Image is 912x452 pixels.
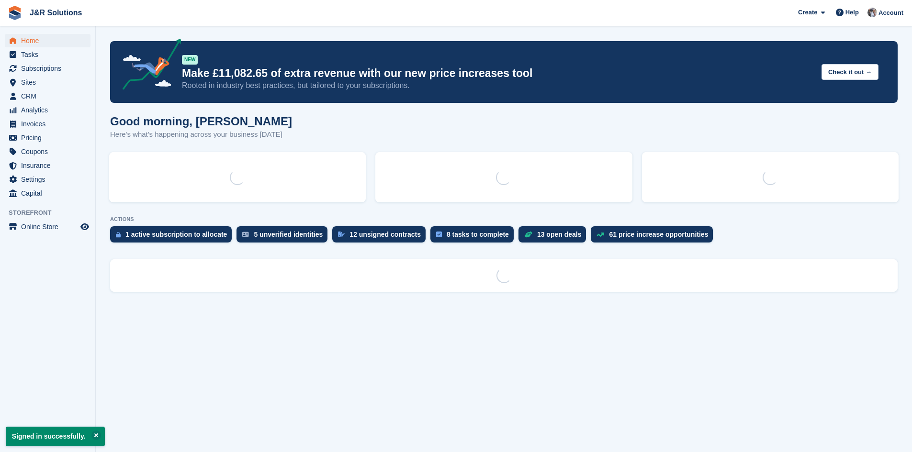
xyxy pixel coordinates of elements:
[110,226,236,247] a: 1 active subscription to allocate
[182,80,814,91] p: Rooted in industry best practices, but tailored to your subscriptions.
[182,55,198,65] div: NEW
[597,232,604,237] img: price_increase_opportunities-93ffe204e8149a01c8c9dc8f82e8f89637d9d84a8eef4429ea346261dce0b2c0.svg
[5,76,90,89] a: menu
[125,231,227,238] div: 1 active subscription to allocate
[21,131,79,144] span: Pricing
[21,173,79,186] span: Settings
[5,34,90,47] a: menu
[21,34,79,47] span: Home
[349,231,421,238] div: 12 unsigned contracts
[21,220,79,233] span: Online Store
[845,8,859,17] span: Help
[822,64,878,80] button: Check it out →
[5,159,90,172] a: menu
[254,231,323,238] div: 5 unverified identities
[5,145,90,158] a: menu
[524,231,532,238] img: deal-1b604bf984904fb50ccaf53a9ad4b4a5d6e5aea283cecdc64d6e3604feb123c2.svg
[182,66,814,80] p: Make £11,082.65 of extra revenue with our new price increases tool
[591,226,718,247] a: 61 price increase opportunities
[21,145,79,158] span: Coupons
[518,226,591,247] a: 13 open deals
[114,39,181,93] img: price-adjustments-announcement-icon-8257ccfd72463d97f412b2fc003d46551f7dbcb40ab6d574587a9cd5c0d94...
[537,231,582,238] div: 13 open deals
[5,187,90,200] a: menu
[447,231,509,238] div: 8 tasks to complete
[436,232,442,237] img: task-75834270c22a3079a89374b754ae025e5fb1db73e45f91037f5363f120a921f8.svg
[5,103,90,117] a: menu
[116,232,121,238] img: active_subscription_to_allocate_icon-d502201f5373d7db506a760aba3b589e785aa758c864c3986d89f69b8ff3...
[5,220,90,233] a: menu
[242,232,249,237] img: verify_identity-adf6edd0f0f0b5bbfe63781bf79b02c33cf7c696d77639b501bdc392416b5a36.svg
[332,226,430,247] a: 12 unsigned contracts
[110,216,898,222] p: ACTIONS
[21,76,79,89] span: Sites
[236,226,332,247] a: 5 unverified identities
[867,8,877,17] img: Steve Revell
[21,187,79,200] span: Capital
[79,221,90,232] a: Preview store
[8,6,22,20] img: stora-icon-8386f47178a22dfd0bd8f6a31ec36ba5ce8667c1dd55bd0f319d3a0aa187defe.svg
[21,117,79,131] span: Invoices
[110,129,292,140] p: Here's what's happening across your business [DATE]
[21,103,79,117] span: Analytics
[5,89,90,103] a: menu
[5,173,90,186] a: menu
[21,48,79,61] span: Tasks
[6,427,105,446] p: Signed in successfully.
[338,232,345,237] img: contract_signature_icon-13c848040528278c33f63329250d36e43548de30e8caae1d1a13099fd9432cc5.svg
[21,89,79,103] span: CRM
[5,48,90,61] a: menu
[878,8,903,18] span: Account
[609,231,708,238] div: 61 price increase opportunities
[5,62,90,75] a: menu
[430,226,518,247] a: 8 tasks to complete
[9,208,95,218] span: Storefront
[5,131,90,144] a: menu
[26,5,86,21] a: J&R Solutions
[21,159,79,172] span: Insurance
[798,8,817,17] span: Create
[5,117,90,131] a: menu
[110,115,292,128] h1: Good morning, [PERSON_NAME]
[21,62,79,75] span: Subscriptions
